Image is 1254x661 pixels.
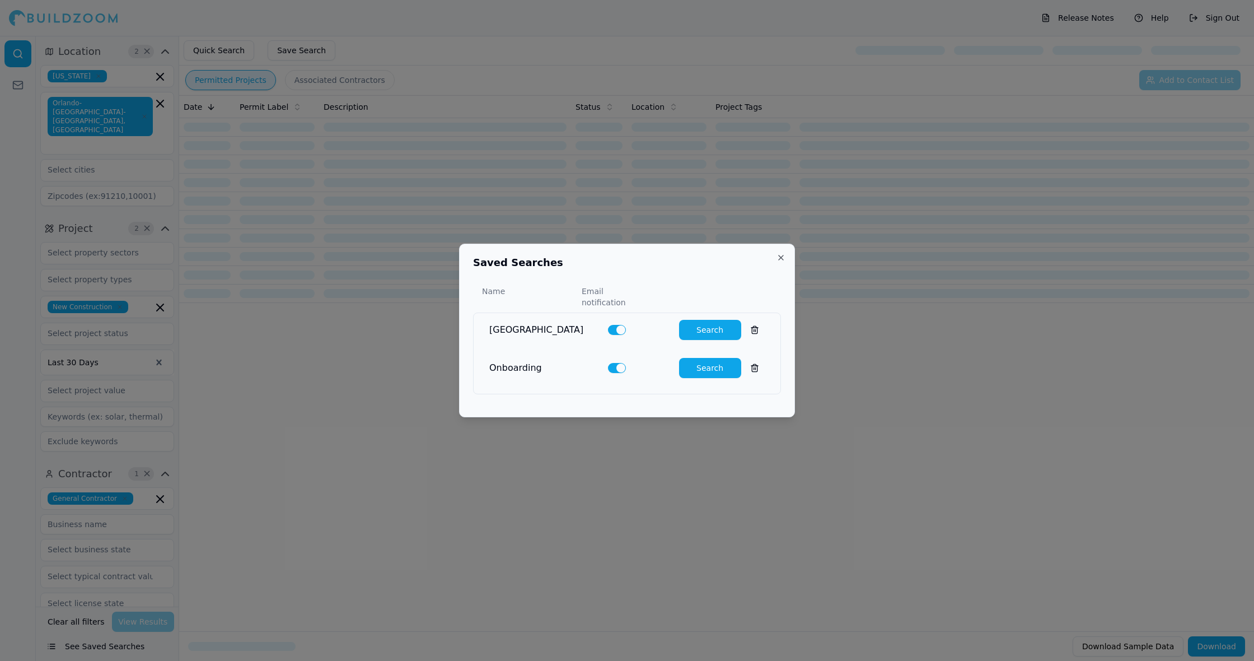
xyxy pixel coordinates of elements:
[679,358,741,378] button: Search
[489,323,599,337] div: [GEOGRAPHIC_DATA]
[679,320,741,340] button: Search
[482,286,573,308] div: Name
[489,361,599,375] div: Onboarding
[582,286,648,308] div: Email notification
[473,258,781,268] h2: Saved Searches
